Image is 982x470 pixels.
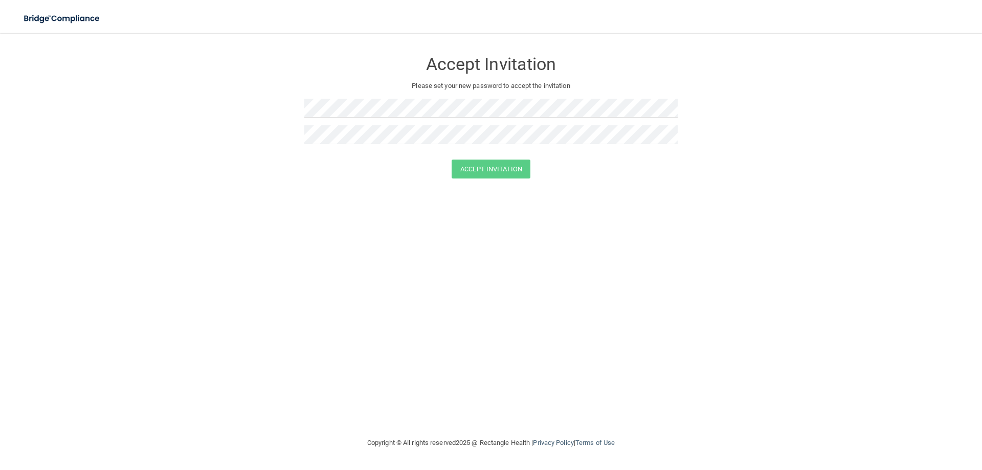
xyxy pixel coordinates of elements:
a: Terms of Use [575,439,615,446]
img: bridge_compliance_login_screen.278c3ca4.svg [15,8,109,29]
h3: Accept Invitation [304,55,678,74]
a: Privacy Policy [533,439,573,446]
p: Please set your new password to accept the invitation [312,80,670,92]
div: Copyright © All rights reserved 2025 @ Rectangle Health | | [304,427,678,459]
button: Accept Invitation [452,160,530,178]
